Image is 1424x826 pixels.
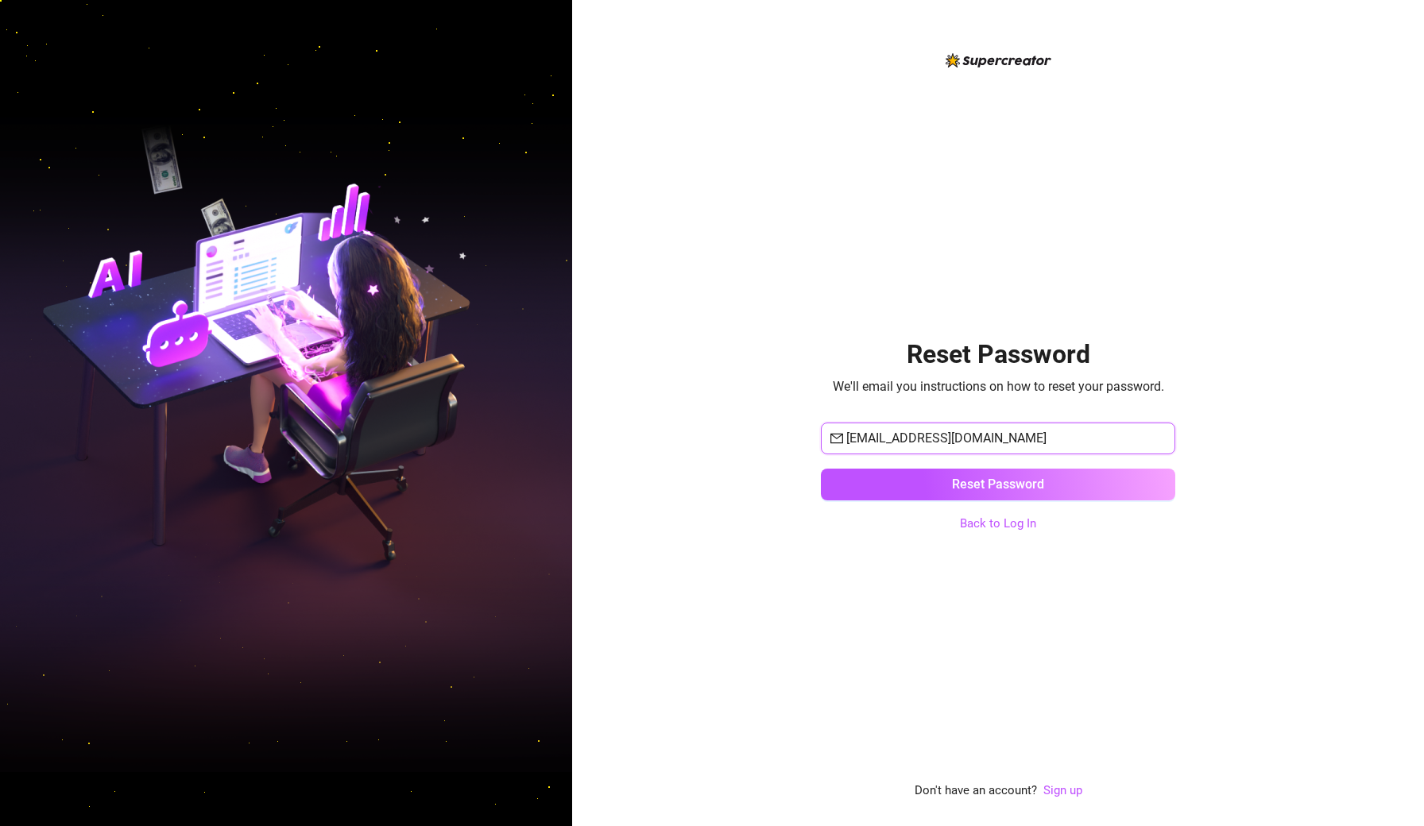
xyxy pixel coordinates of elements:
[1043,782,1082,801] a: Sign up
[1043,783,1082,797] a: Sign up
[915,782,1037,801] span: Don't have an account?
[960,516,1036,531] a: Back to Log In
[960,515,1036,534] a: Back to Log In
[952,477,1044,492] span: Reset Password
[907,338,1090,371] h2: Reset Password
[946,53,1051,68] img: logo-BBDzfeDw.svg
[821,469,1175,500] button: Reset Password
[846,429,1166,448] input: Your email
[833,376,1164,396] span: We'll email you instructions on how to reset your password.
[830,432,843,445] span: mail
